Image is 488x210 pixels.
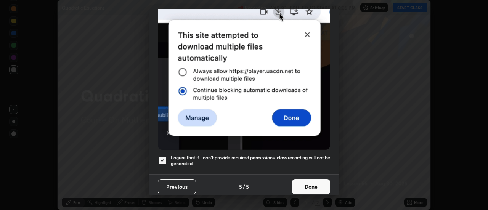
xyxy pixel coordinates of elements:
button: Previous [158,179,196,194]
h4: / [243,183,245,191]
h4: 5 [239,183,242,191]
h5: I agree that if I don't provide required permissions, class recording will not be generated [171,155,330,167]
h4: 5 [246,183,249,191]
button: Done [292,179,330,194]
